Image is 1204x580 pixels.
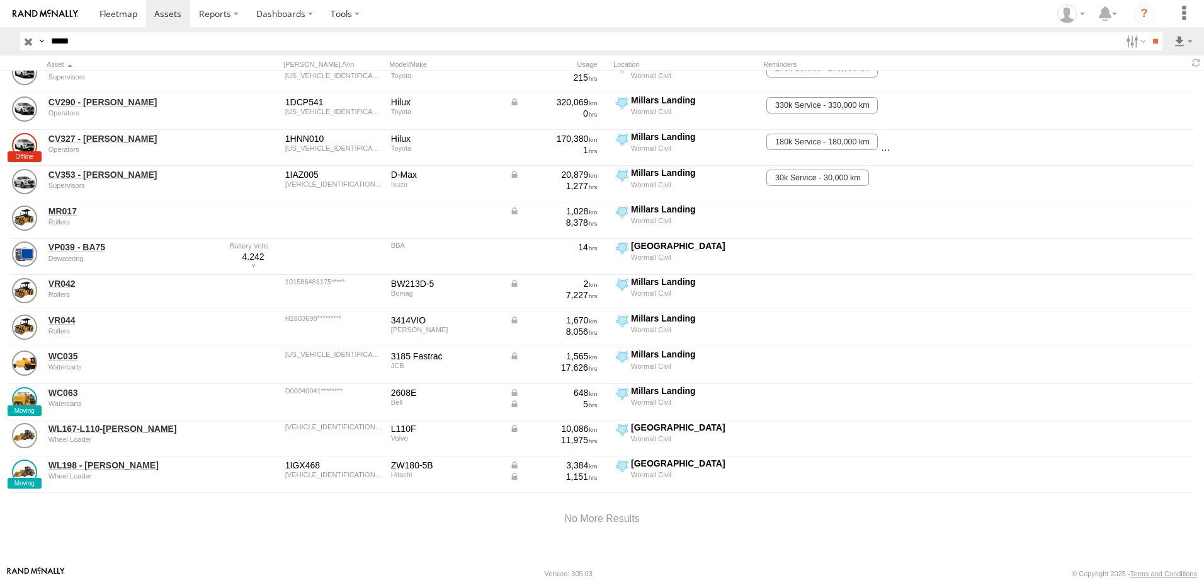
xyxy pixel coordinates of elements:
[508,60,608,69] div: Usage
[48,73,221,81] div: undefined
[48,96,221,108] a: CV290 - [PERSON_NAME]
[631,313,756,324] div: Millars Landing
[881,134,992,150] span: 190k Service - 190,000 km
[391,434,501,442] div: Volvo
[631,71,756,80] div: Wormall Civil
[12,96,37,122] a: View Asset Details
[509,133,598,144] div: 170,380
[391,423,501,434] div: L110F
[37,32,47,50] label: Search Query
[391,398,501,406] div: Bell
[391,387,501,398] div: 2608E
[509,217,598,228] div: 8,378
[391,96,501,108] div: Hilux
[631,107,756,116] div: Wormall Civil
[48,327,221,335] div: undefined
[48,133,221,144] a: CV327 - [PERSON_NAME]
[48,241,221,253] a: VP039 - BA75
[12,460,37,485] a: View Asset Details
[48,460,221,471] a: WL198 - [PERSON_NAME]
[283,60,384,69] div: [PERSON_NAME]./Vin
[631,144,756,153] div: Wormall Civil
[12,387,37,412] a: View Asset Details
[47,60,223,69] div: Click to Sort
[48,182,221,189] div: undefined
[391,351,501,362] div: 3185 Fastrac
[285,144,382,152] div: MR0DZ22G500026733
[613,313,758,347] label: Click to View Current Location
[48,291,221,298] div: undefined
[509,169,598,180] div: Data from Vehicle CANbus
[1189,57,1204,69] span: Refresh
[48,206,221,217] a: MR017
[285,460,382,471] div: 1IGX468
[48,218,221,226] div: undefined
[631,470,756,479] div: Wormall Civil
[1053,4,1089,23] div: Karl Walsh
[509,206,598,217] div: Data from Vehicle CANbus
[631,95,756,106] div: Millars Landing
[12,206,37,231] a: View Asset Details
[509,108,598,119] div: 0
[48,169,221,180] a: CV353 - [PERSON_NAME]
[763,60,965,69] div: Reminders
[285,96,382,108] div: 1DCP541
[12,241,37,267] a: View Asset Details
[285,133,382,144] div: 1HNN010
[631,240,756,252] div: [GEOGRAPHIC_DATA]
[631,253,756,262] div: Wormall Civil
[509,387,598,398] div: Data from Vehicle CANbus
[391,289,501,297] div: Bomag
[391,460,501,471] div: ZW180-5B
[631,216,756,225] div: Wormall Civil
[613,60,758,69] div: Location
[48,146,221,153] div: undefined
[509,180,598,192] div: 1,277
[613,276,758,310] label: Click to View Current Location
[631,434,756,443] div: Wormall Civil
[613,458,758,492] label: Click to View Current Location
[631,362,756,371] div: Wormall Civil
[631,180,756,189] div: Wormall Civil
[391,278,501,289] div: BW213D-5
[631,325,756,334] div: Wormall Civil
[285,471,382,478] div: RYUNDB90J00030302
[285,72,382,79] div: MR0FZZG9010920502
[285,423,382,431] div: VCEL110FH00071200
[391,326,501,333] div: Hamm
[285,351,382,358] div: SLPFT106650640264
[12,278,37,303] a: View Asset Details
[48,351,221,362] a: WC035
[12,169,37,194] a: View Asset Details
[509,434,598,446] div: 11,975
[613,349,758,383] label: Click to View Current Location
[631,385,756,397] div: Millars Landing
[285,180,382,188] div: MPATFS40JPG016446
[631,422,756,433] div: [GEOGRAPHIC_DATA]
[1130,570,1197,577] a: Terms and Conditions
[1134,4,1154,24] i: ?
[509,423,598,434] div: Data from Vehicle CANbus
[230,241,276,269] div: 4.242
[509,471,598,482] div: Data from Vehicle CANbus
[509,241,598,253] div: 14
[509,278,598,289] div: Data from Vehicle CANbus
[1121,32,1148,50] label: Search Filter Options
[12,133,37,158] a: View Asset Details
[631,204,756,215] div: Millars Landing
[285,108,382,115] div: MR0CZ126200020724
[509,144,598,156] div: 1
[12,60,37,85] a: View Asset Details
[509,289,598,301] div: 7,227
[391,72,501,79] div: Toyota
[13,9,78,18] img: rand-logo.svg
[391,169,501,180] div: D-Max
[766,97,878,113] span: 330k Service - 330,000 km
[48,436,221,443] div: undefined
[12,351,37,376] a: View Asset Details
[391,471,501,478] div: Hitachi
[48,423,221,434] a: WL167-L110-[PERSON_NAME]
[631,349,756,360] div: Millars Landing
[389,60,503,69] div: Model/Make
[509,460,598,471] div: Data from Vehicle CANbus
